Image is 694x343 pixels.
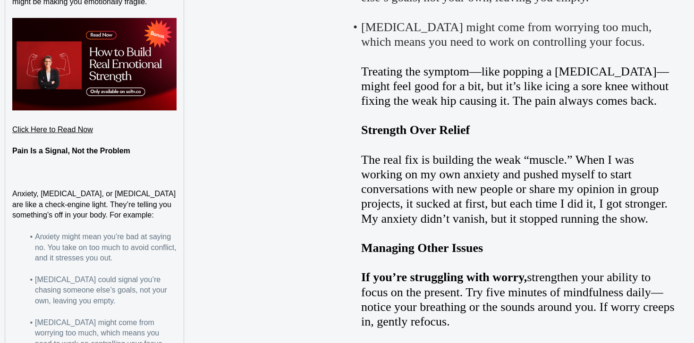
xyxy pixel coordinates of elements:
strong: If you’re struggling with worry, [361,270,527,284]
span: Anxiety, [MEDICAL_DATA], or [MEDICAL_DATA] are like a check-engine light. They’re telling you som... [12,190,178,219]
strong: Strength Over Relief [361,123,470,137]
span: strengthen your ability to focus on the present. Try five minutes of mindfulness daily—notice you... [361,270,675,328]
span: [MEDICAL_DATA] might come from worrying too much, which means you need to work on controlling you... [361,20,652,49]
a: Click Here to Read Now [12,125,93,134]
strong: Pain Is a Signal, Not the Problem [12,147,130,155]
img: 1758206289523-How%20to%20Build%20Real%20Emotional%20Strength.png [12,18,177,110]
span: [MEDICAL_DATA] could signal you’re chasing someone else’s goals, not your own, leaving you empty. [35,276,169,305]
span: The real fix is building the weak “muscle.” When I was working on my own anxiety and pushed mysel... [361,153,668,226]
span: Treating the symptom—like popping a [MEDICAL_DATA]—might feel good for a bit, but it’s like icing... [361,65,669,108]
strong: Managing Other Issues [361,241,483,255]
span: Anxiety might mean you’re bad at saying no. You take on too much to avoid conflict, and it stress... [35,233,178,262]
